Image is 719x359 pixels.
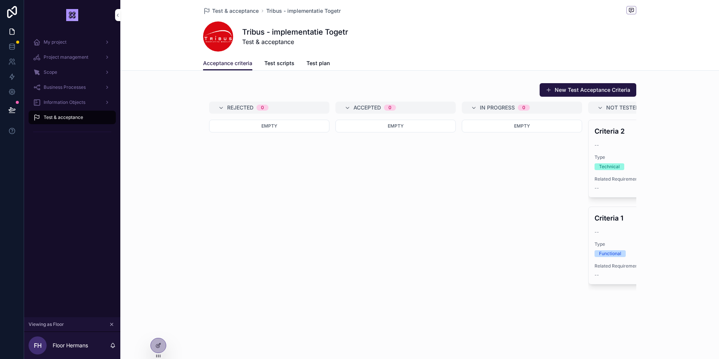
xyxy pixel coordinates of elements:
span: -- [595,185,599,191]
span: Not Tested [606,104,639,111]
span: Type [595,241,702,247]
a: Scope [29,65,116,79]
span: Scope [44,69,57,75]
img: App logo [66,9,78,21]
span: Business Processes [44,84,86,90]
div: 0 [522,105,525,111]
a: Criteria 1--TypeFunctionalRelated Requirement-- [588,207,708,284]
span: Test scripts [264,59,294,67]
a: Test & acceptance [29,111,116,124]
div: Technical [599,163,620,170]
a: Information Objects [29,96,116,109]
h4: Criteria 1 [595,213,702,223]
span: In Progress [480,104,515,111]
span: Empty [388,123,403,129]
span: Project management [44,54,88,60]
span: Test & acceptance [212,7,259,15]
a: My project [29,35,116,49]
span: My project [44,39,67,45]
span: -- [595,272,599,278]
span: FH [34,341,42,350]
span: Empty [261,123,277,129]
div: 0 [388,105,391,111]
span: Type [595,154,702,160]
span: Accepted [353,104,381,111]
span: Acceptance criteria [203,59,252,67]
p: Floor Hermans [53,342,88,349]
span: Information Objects [44,99,85,105]
a: Test & acceptance [203,7,259,15]
a: Project management [29,50,116,64]
div: Functional [599,250,621,257]
span: Rejected [227,104,253,111]
a: Business Processes [29,81,116,94]
h4: Criteria 2 [595,126,702,136]
a: Tribus - implementatie Togetr [266,7,341,15]
span: Viewing as Floor [29,321,64,327]
span: Empty [514,123,530,129]
span: -- [595,142,599,148]
span: Related Requirement [595,263,702,269]
span: Test & acceptance [44,114,83,120]
div: scrollable content [24,30,120,148]
div: 0 [261,105,264,111]
span: Test & acceptance [242,37,348,46]
button: New Test Acceptance Criteria [540,83,636,97]
a: Criteria 2--TypeTechnicalRelated Requirement-- [588,120,708,198]
span: Test plan [306,59,330,67]
a: Acceptance criteria [203,56,252,71]
a: Test scripts [264,56,294,71]
a: Test plan [306,56,330,71]
span: -- [595,229,599,235]
h1: Tribus - implementatie Togetr [242,27,348,37]
span: Related Requirement [595,176,702,182]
